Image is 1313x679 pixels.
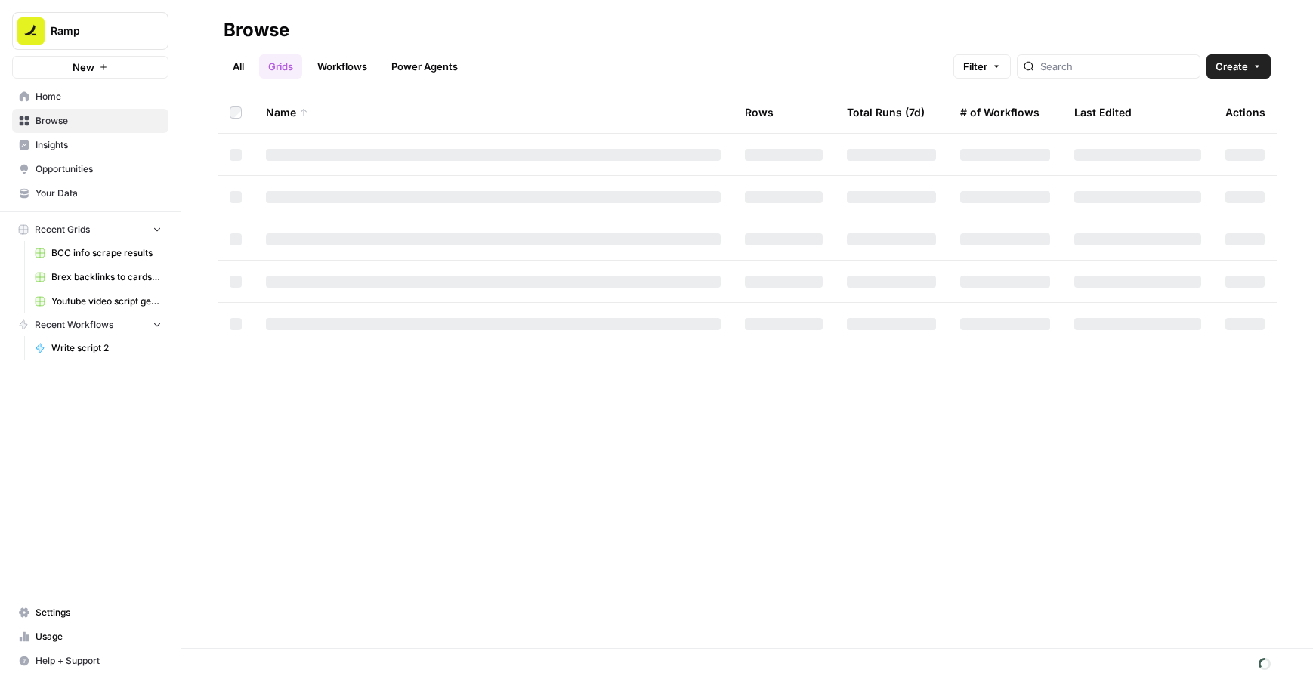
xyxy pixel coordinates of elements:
[1040,59,1194,74] input: Search
[12,133,168,157] a: Insights
[382,54,467,79] a: Power Agents
[1206,54,1271,79] button: Create
[51,270,162,284] span: Brex backlinks to cards page
[259,54,302,79] a: Grids
[960,91,1040,133] div: # of Workflows
[35,318,113,332] span: Recent Workflows
[36,114,162,128] span: Browse
[847,91,925,133] div: Total Runs (7d)
[224,18,289,42] div: Browse
[1216,59,1248,74] span: Create
[36,162,162,176] span: Opportunities
[73,60,94,75] span: New
[36,187,162,200] span: Your Data
[51,295,162,308] span: Youtube video script generator
[36,630,162,644] span: Usage
[12,313,168,336] button: Recent Workflows
[36,606,162,619] span: Settings
[36,90,162,103] span: Home
[1074,91,1132,133] div: Last Edited
[51,23,142,39] span: Ramp
[17,17,45,45] img: Ramp Logo
[12,85,168,109] a: Home
[28,265,168,289] a: Brex backlinks to cards page
[51,246,162,260] span: BCC info scrape results
[36,654,162,668] span: Help + Support
[12,12,168,50] button: Workspace: Ramp
[266,91,721,133] div: Name
[1225,91,1265,133] div: Actions
[28,241,168,265] a: BCC info scrape results
[953,54,1011,79] button: Filter
[12,181,168,205] a: Your Data
[12,600,168,625] a: Settings
[35,223,90,236] span: Recent Grids
[12,649,168,673] button: Help + Support
[12,625,168,649] a: Usage
[12,56,168,79] button: New
[51,341,162,355] span: Write script 2
[28,336,168,360] a: Write script 2
[963,59,987,74] span: Filter
[745,91,774,133] div: Rows
[12,218,168,241] button: Recent Grids
[12,157,168,181] a: Opportunities
[36,138,162,152] span: Insights
[28,289,168,313] a: Youtube video script generator
[224,54,253,79] a: All
[308,54,376,79] a: Workflows
[12,109,168,133] a: Browse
